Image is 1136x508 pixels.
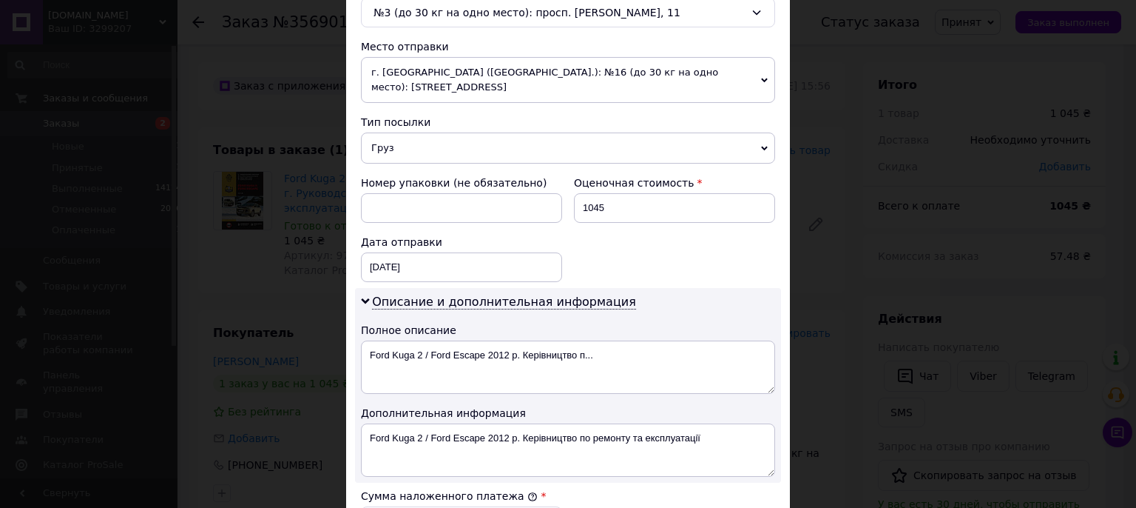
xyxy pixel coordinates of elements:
[361,57,775,103] span: г. [GEOGRAPHIC_DATA] ([GEOGRAPHIC_DATA].): №16 (до 30 кг на одно место): [STREET_ADDRESS]
[361,133,775,164] span: Груз
[361,406,775,421] div: Дополнительная информация
[361,490,538,502] label: Сумма наложенного платежа
[361,235,562,250] div: Дата отправки
[372,295,636,310] span: Описание и дополнительная информация
[361,41,449,53] span: Место отправки
[361,341,775,394] textarea: Ford Kuga 2 / Ford Escape 2012 р. Керівництво п...
[574,176,775,190] div: Оценочная стоимость
[361,116,430,128] span: Тип посылки
[361,323,775,338] div: Полное описание
[361,424,775,477] textarea: Ford Kuga 2 / Ford Escape 2012 р. Керівництво по ремонту та експлуатації
[361,176,562,190] div: Номер упаковки (не обязательно)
